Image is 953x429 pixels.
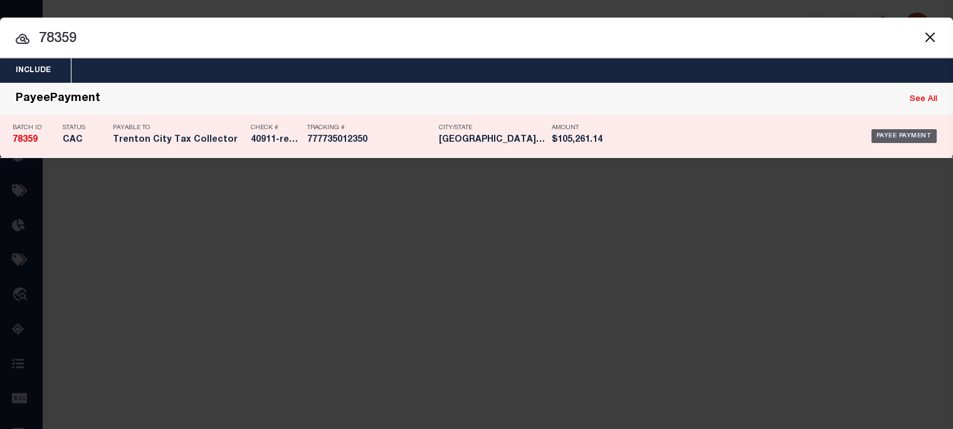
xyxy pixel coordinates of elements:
a: See All [910,95,937,103]
h5: Trenton NJ [439,135,545,146]
div: PayeePayment [16,92,100,107]
button: Close [922,29,938,45]
h5: 777735012350 [307,135,433,146]
h5: 78359 [13,135,56,146]
p: Batch ID [13,124,56,132]
p: City/State [439,124,545,132]
p: Status [63,124,107,132]
div: Payee Payment [871,129,937,143]
h5: Trenton City Tax Collector [113,135,245,146]
p: Check # [251,124,301,132]
p: Tracking # [307,124,433,132]
strong: 78359 [13,135,38,144]
p: Payable To [113,124,245,132]
h5: CAC [63,135,107,146]
p: Amount [552,124,608,132]
h5: 40911-returning [251,135,301,146]
h5: $105,261.14 [552,135,608,146]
